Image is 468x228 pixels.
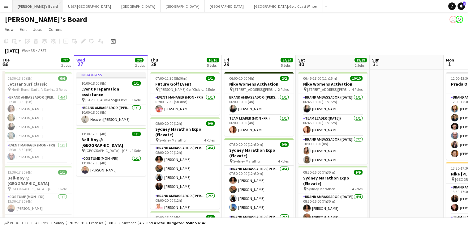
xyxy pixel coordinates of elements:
[2,25,16,33] a: View
[58,76,67,81] span: 6/6
[2,57,10,63] span: Tue
[10,221,28,225] span: Budgeted
[229,142,263,147] span: 07:30-20:00 (12h30m)
[135,58,144,62] span: 2/2
[150,126,220,137] h3: Sydney Marathon Expo (Elevate)
[229,76,254,81] span: 06:00-10:00 (4h)
[233,159,261,163] span: Sydney Marathon
[159,87,206,92] span: [PERSON_NAME] Golf Club - [GEOGRAPHIC_DATA]
[2,81,72,87] h3: Jetstar Surf Classic
[303,170,335,175] span: 08:30-16:00 (7h30m)
[350,76,363,81] span: 10/10
[76,72,146,125] app-job-card: In progress10:00-18:00 (8h)1/1Event Preparation assistance [STREET_ADDRESS][PERSON_NAME]1 RoleBra...
[149,61,158,68] span: 28
[85,148,132,153] span: [GEOGRAPHIC_DATA] - [GEOGRAPHIC_DATA]
[223,61,229,68] span: 29
[150,81,220,87] h3: Future Golf Event
[132,81,141,86] span: 1/1
[207,63,219,68] div: 5 Jobs
[233,87,278,92] span: [STREET_ADDRESS][PERSON_NAME]
[58,170,67,175] span: 1/1
[54,221,205,225] div: Salary $578 251.83 + Expenses $0.00 + Subsistence $4 280.59 =
[5,15,87,24] h1: [PERSON_NAME]'s Board
[81,81,106,86] span: 10:00-18:00 (8h)
[161,0,205,12] button: [GEOGRAPHIC_DATA]
[298,72,367,164] app-job-card: 06:45-18:00 (11h15m)10/10Nike Womens Activation [STREET_ADDRESS][PERSON_NAME]4 RolesBrand Ambassa...
[132,148,141,153] span: 1 Role
[159,138,187,142] span: Sydney Marathon
[298,175,367,186] h3: Sydney Marathon Expo (Elevate)
[2,72,72,164] div: 08:30-13:30 (5h)6/6Jetstar Surf Classic North Bondi Surf Life Saving Club3 RolesBrand Ambassador ...
[298,81,367,87] h3: Nike Womens Activation
[249,0,322,12] button: [GEOGRAPHIC_DATA]/Gold Coast Winter
[150,117,220,209] app-job-card: 08:00-20:00 (12h)9/9Sydney Marathon Expo (Elevate) Sydney Marathon4 RolesBrand Ambassador ([PERSO...
[3,220,29,226] button: Budgeted
[34,221,49,225] span: All jobs
[61,58,70,62] span: 7/7
[205,0,249,12] button: [GEOGRAPHIC_DATA]
[132,98,141,102] span: 1 Role
[76,137,146,148] h3: Bell-Boy @ [GEOGRAPHIC_DATA]
[155,215,180,220] span: 13:00-17:00 (4h)
[371,61,380,68] span: 31
[7,76,32,81] span: 08:30-13:30 (5h)
[456,16,463,23] app-user-avatar: Tennille Moore
[11,187,58,191] span: [GEOGRAPHIC_DATA] - [GEOGRAPHIC_DATA]
[298,115,367,136] app-card-role: Team Leader ([DATE])1/106:45-18:00 (11h15m)[PERSON_NAME]
[2,193,72,214] app-card-role: Costume (Mon - Fri)1/113:30-17:30 (4h)[PERSON_NAME]
[307,187,335,191] span: Sydney Marathon
[354,170,363,175] span: 9/9
[2,142,72,163] app-card-role: Event Manager (Mon - Fri)1/108:30-13:30 (5h)[PERSON_NAME]
[449,16,457,23] app-user-avatar: Jenny Tu
[156,221,205,225] span: Total Budgeted $582 532.42
[76,72,146,77] div: In progress
[307,87,352,92] span: [STREET_ADDRESS][PERSON_NAME]
[352,187,363,191] span: 4 Roles
[5,27,14,32] span: View
[76,57,85,63] span: Wed
[2,61,10,68] span: 26
[446,57,454,63] span: Mon
[280,142,289,147] span: 9/9
[150,94,220,115] app-card-role: Event Manager (Mon - Fri)1/107:00-12:30 (5h30m)[PERSON_NAME]
[297,61,305,68] span: 30
[76,128,146,176] div: 13:30-17:30 (4h)1/1Bell-Boy @ [GEOGRAPHIC_DATA] [GEOGRAPHIC_DATA] - [GEOGRAPHIC_DATA]1 RoleCostum...
[281,58,293,62] span: 24/24
[2,175,72,186] h3: Bell-Boy @ [GEOGRAPHIC_DATA]
[13,0,63,12] button: [PERSON_NAME]'s Board
[303,76,337,81] span: 06:45-18:00 (11h15m)
[281,63,293,68] div: 5 Jobs
[445,61,454,68] span: 1
[224,147,294,158] h3: Sydney Marathon Expo (Elevate)
[354,58,367,62] span: 19/19
[224,81,294,87] h3: Nike Womens Activation
[155,121,182,126] span: 08:00-20:00 (12h)
[150,72,220,115] app-job-card: 07:00-12:30 (5h30m)1/1Future Golf Event [PERSON_NAME] Golf Club - [GEOGRAPHIC_DATA]1 RoleEvent Ma...
[7,170,32,175] span: 13:30-17:30 (4h)
[5,48,19,54] div: [DATE]
[150,192,220,222] app-card-role: Brand Ambassador ([PERSON_NAME])2/208:00-20:00 (12h)[PERSON_NAME]
[2,166,72,214] app-job-card: 13:30-17:30 (4h)1/1Bell-Boy @ [GEOGRAPHIC_DATA] [GEOGRAPHIC_DATA] - [GEOGRAPHIC_DATA]1 RoleCostum...
[155,76,187,81] span: 07:00-12:30 (5h30m)
[58,187,67,191] span: 1 Role
[224,166,294,213] app-card-role: Brand Ambassador ([PERSON_NAME])4/407:30-20:00 (12h30m)[PERSON_NAME][PERSON_NAME][PERSON_NAME][PE...
[298,136,367,211] app-card-role: Brand Ambassador ([DATE])7/710:00-18:00 (8h)[PERSON_NAME][PERSON_NAME]
[81,132,106,136] span: 13:30-17:30 (4h)
[224,72,294,136] app-job-card: 06:00-10:00 (4h)2/2Nike Womens Activation [STREET_ADDRESS][PERSON_NAME]2 RolesBrand Ambassador ([...
[135,63,145,68] div: 2 Jobs
[280,76,289,81] span: 2/2
[150,145,220,192] app-card-role: Brand Ambassador ([PERSON_NAME])4/408:00-20:00 (12h)[PERSON_NAME][PERSON_NAME][PERSON_NAME][PERSO...
[76,104,146,125] app-card-role: Brand Ambassador ([PERSON_NAME])1/110:00-18:00 (8h)Heaven [PERSON_NAME]
[56,87,67,92] span: 3 Roles
[463,2,466,6] span: 4
[355,63,367,68] div: 2 Jobs
[206,87,215,92] span: 1 Role
[207,58,219,62] span: 16/16
[224,115,294,136] app-card-role: Team Leader (Mon - Fri)1/106:00-10:00 (4h)[PERSON_NAME]
[20,27,27,32] span: Edit
[132,132,141,136] span: 1/1
[224,94,294,115] app-card-role: Brand Ambassador ([PERSON_NAME])1/106:00-10:00 (4h)[PERSON_NAME]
